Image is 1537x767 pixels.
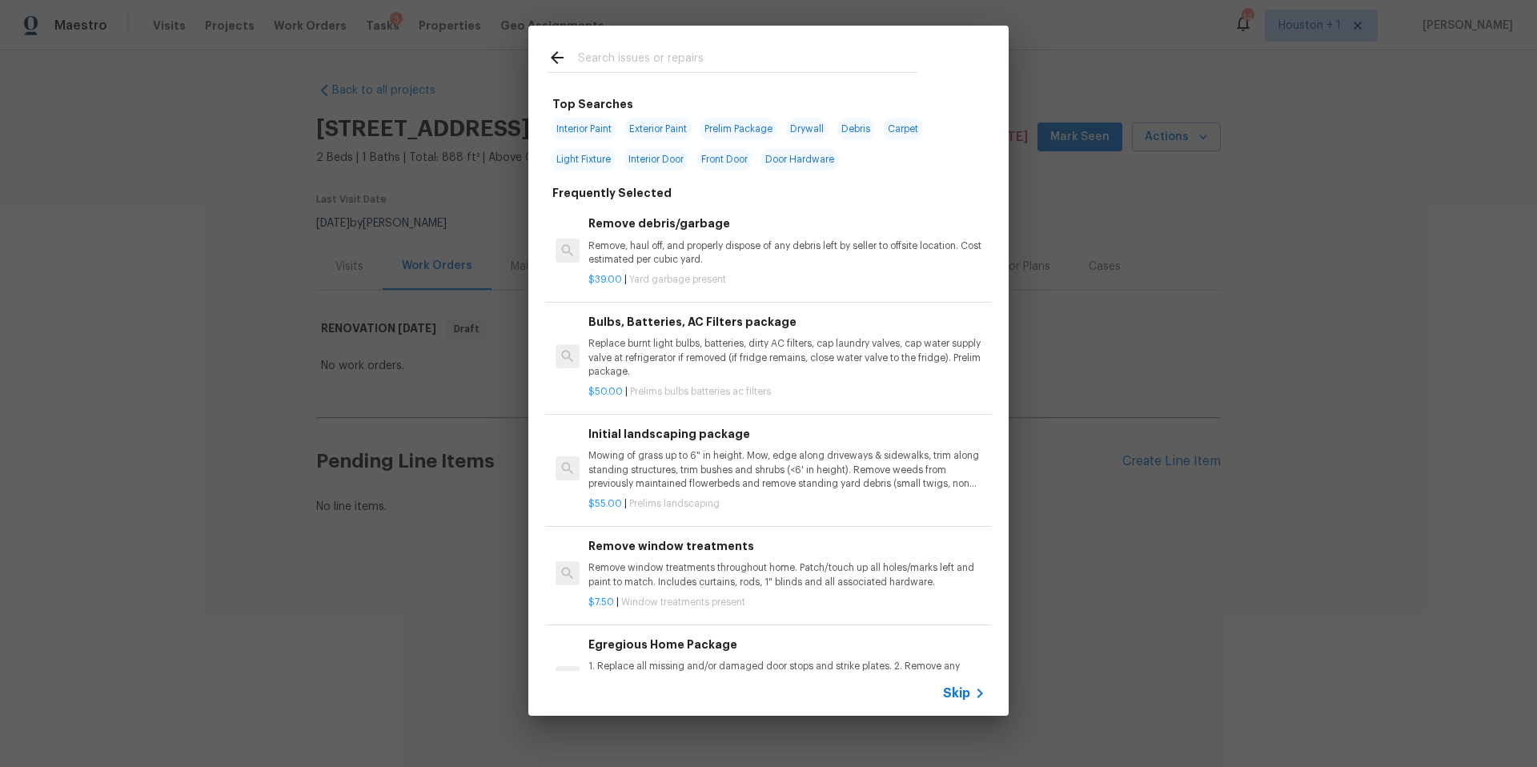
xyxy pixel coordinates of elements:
p: | [588,497,985,511]
span: $55.00 [588,499,622,508]
span: Door Hardware [760,148,839,171]
span: Interior Door [624,148,688,171]
span: Skip [943,685,970,701]
h6: Remove debris/garbage [588,215,985,232]
span: Debris [837,118,875,140]
span: Prelim Package [700,118,777,140]
span: Window treatments present [621,597,745,607]
span: Front Door [696,148,752,171]
span: Prelims landscaping [629,499,720,508]
span: Light Fixture [552,148,616,171]
span: Drywall [785,118,829,140]
span: $50.00 [588,387,623,396]
p: | [588,596,985,609]
span: Exterior Paint [624,118,692,140]
p: Mowing of grass up to 6" in height. Mow, edge along driveways & sidewalks, trim along standing st... [588,449,985,490]
p: Remove, haul off, and properly dispose of any debris left by seller to offsite location. Cost est... [588,239,985,267]
span: Carpet [883,118,923,140]
p: | [588,273,985,287]
h6: Egregious Home Package [588,636,985,653]
span: $7.50 [588,597,614,607]
h6: Top Searches [552,95,633,113]
h6: Initial landscaping package [588,425,985,443]
span: Prelims bulbs batteries ac filters [630,387,771,396]
span: Yard garbage present [629,275,726,284]
h6: Frequently Selected [552,184,672,202]
span: Interior Paint [552,118,616,140]
span: $39.00 [588,275,622,284]
p: Replace burnt light bulbs, batteries, dirty AC filters, cap laundry valves, cap water supply valv... [588,337,985,378]
input: Search issues or repairs [578,48,917,72]
p: Remove window treatments throughout home. Patch/touch up all holes/marks left and paint to match.... [588,561,985,588]
h6: Remove window treatments [588,537,985,555]
h6: Bulbs, Batteries, AC Filters package [588,313,985,331]
p: 1. Replace all missing and/or damaged door stops and strike plates. 2. Remove any broken or damag... [588,660,985,701]
p: | [588,385,985,399]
